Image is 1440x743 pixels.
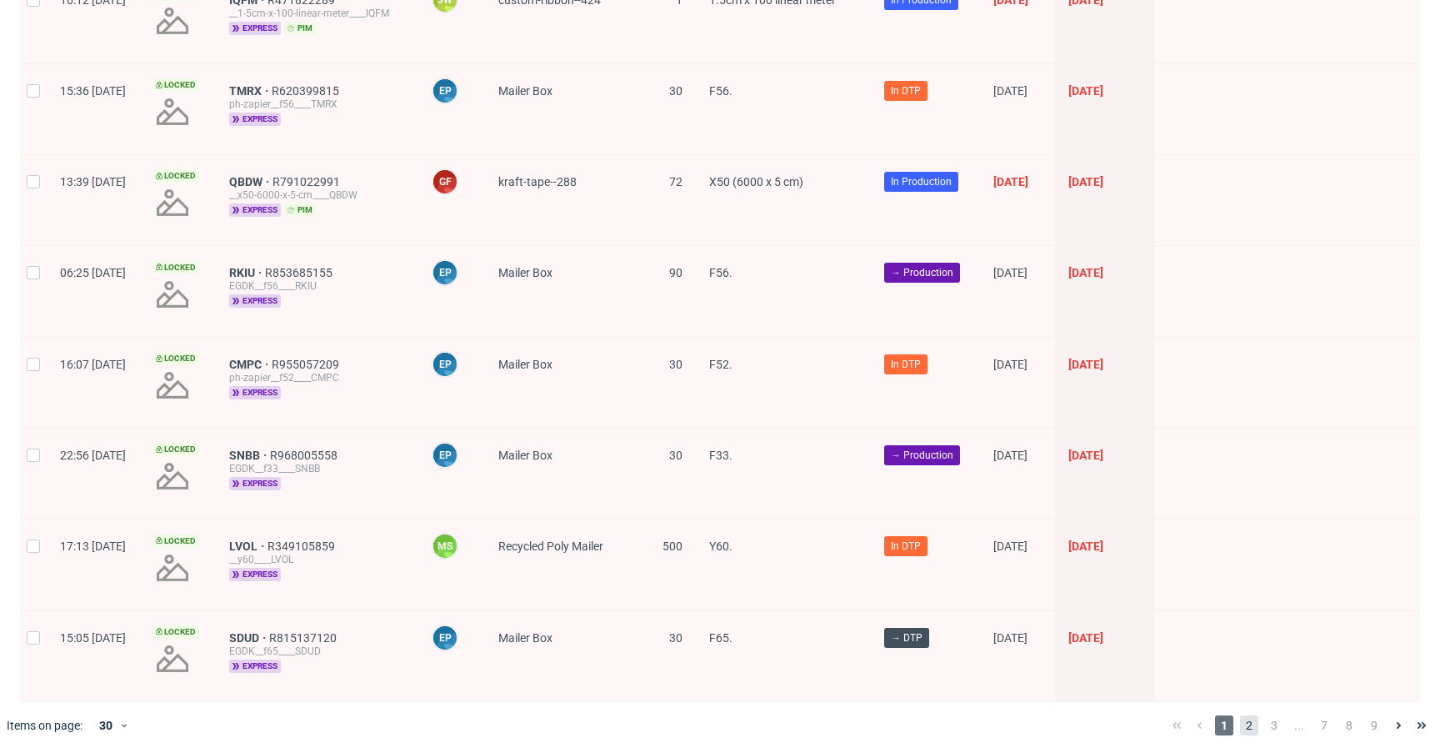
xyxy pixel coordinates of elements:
[669,84,682,98] span: 30
[152,92,192,132] img: no_design.png
[1215,715,1233,735] span: 1
[267,540,338,553] a: R349105859
[229,188,405,202] div: __x50-6000-x-5-cm____QBDW
[152,443,199,456] span: Locked
[229,553,405,566] div: __y60____LVOL
[60,84,126,98] span: 15:36 [DATE]
[993,631,1027,645] span: [DATE]
[270,449,341,462] a: R968005558
[891,265,953,280] span: → Production
[152,78,199,92] span: Locked
[60,358,126,371] span: 16:07 [DATE]
[891,630,922,645] span: → DTP
[669,175,682,188] span: 72
[229,266,265,279] a: RKIU
[152,456,192,496] img: no_design.png
[229,175,272,188] span: QBDW
[229,386,281,399] span: express
[993,449,1027,462] span: [DATE]
[229,631,269,645] span: SDUD
[60,175,126,188] span: 13:39 [DATE]
[498,358,552,371] span: Mailer Box
[229,645,405,658] div: EGDK__f65____SDUD
[60,449,126,462] span: 22:56 [DATE]
[433,353,457,376] figcaption: EP
[1068,631,1103,645] span: [DATE]
[152,274,192,314] img: no_design.png
[669,449,682,462] span: 30
[891,357,921,372] span: In DTP
[433,170,457,193] figcaption: GF
[669,358,682,371] span: 30
[1068,449,1103,462] span: [DATE]
[993,175,1028,188] span: [DATE]
[1240,715,1258,735] span: 2
[1068,540,1103,553] span: [DATE]
[229,568,281,581] span: express
[1068,266,1103,279] span: [DATE]
[709,631,732,645] span: F65.
[433,535,457,558] figcaption: MS
[1068,358,1103,371] span: [DATE]
[284,22,316,35] span: pim
[229,540,267,553] a: LVOL
[709,449,732,462] span: F33.
[891,174,952,189] span: In Production
[229,113,281,126] span: express
[272,175,343,188] a: R791022991
[498,631,552,645] span: Mailer Box
[229,358,272,371] a: CMPC
[433,261,457,284] figcaption: EP
[229,449,270,462] a: SNBB
[1068,84,1103,98] span: [DATE]
[229,203,281,217] span: express
[229,84,272,98] a: TMRX
[272,358,342,371] span: R955057209
[891,448,953,463] span: → Production
[269,631,340,645] a: R815137120
[152,548,192,588] img: no_design.png
[60,540,126,553] span: 17:13 [DATE]
[498,175,577,188] span: kraft-tape--288
[1265,715,1283,735] span: 3
[993,540,1027,553] span: [DATE]
[1315,715,1333,735] span: 7
[1340,715,1358,735] span: 8
[152,1,192,41] img: no_design.png
[229,22,281,35] span: express
[498,540,603,553] span: Recycled Poly Mailer
[272,84,342,98] a: R620399815
[1290,715,1308,735] span: ...
[284,203,316,217] span: pim
[993,358,1027,371] span: [DATE]
[152,365,192,405] img: no_design.png
[709,266,732,279] span: F56.
[498,84,552,98] span: Mailer Box
[1365,715,1383,735] span: 9
[229,477,281,490] span: express
[662,540,682,553] span: 500
[89,714,119,737] div: 30
[709,84,732,98] span: F56.
[1068,175,1103,188] span: [DATE]
[709,175,803,188] span: X50 (6000 x 5 cm)
[7,717,82,734] span: Items on page:
[891,539,921,554] span: In DTP
[433,79,457,103] figcaption: EP
[433,444,457,467] figcaption: EP
[993,266,1027,279] span: [DATE]
[709,540,732,553] span: Y60.
[152,535,199,548] span: Locked
[229,7,405,20] div: __1-5cm-x-100-linear-meter____IQFM
[498,266,552,279] span: Mailer Box
[152,639,192,679] img: no_design.png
